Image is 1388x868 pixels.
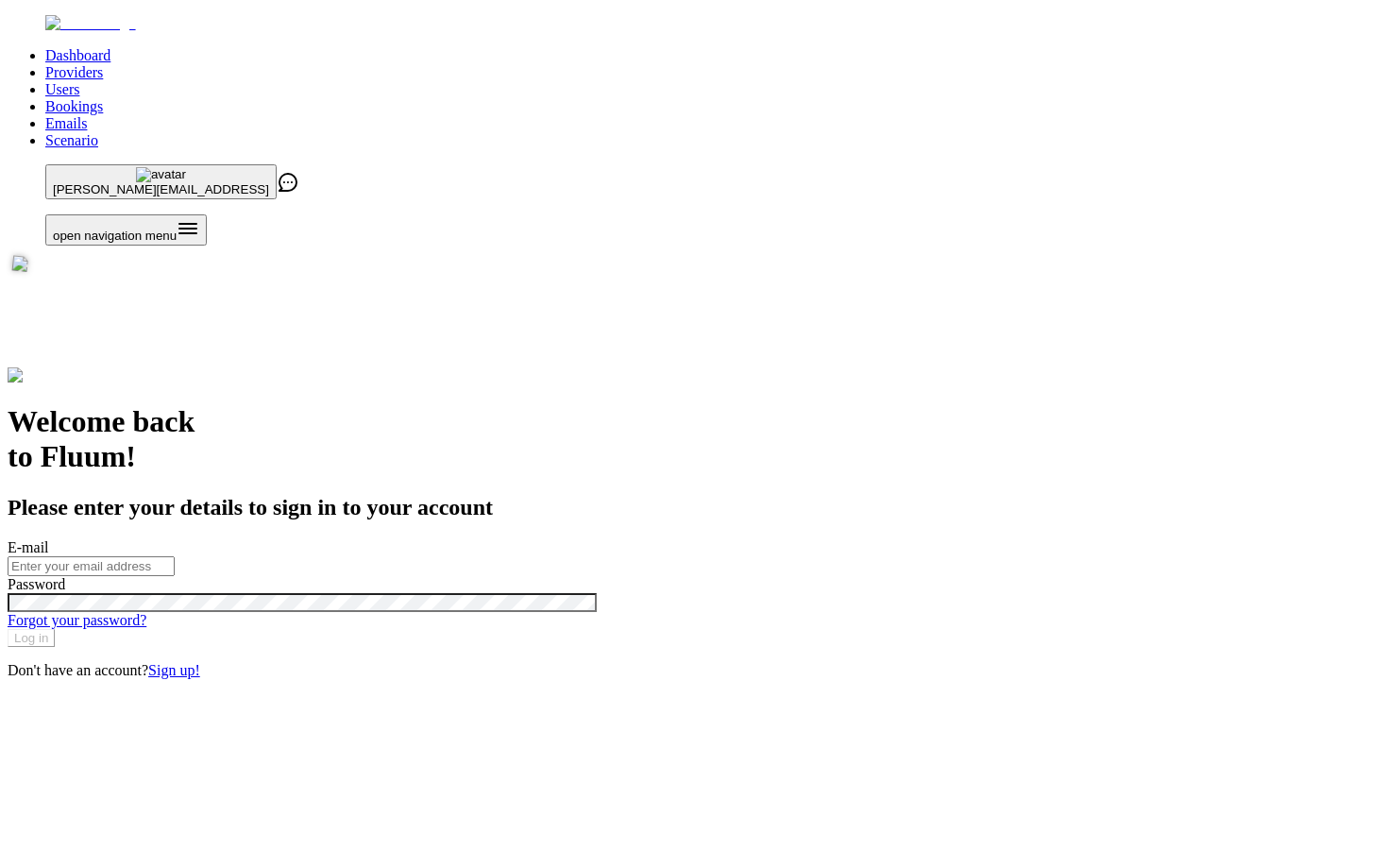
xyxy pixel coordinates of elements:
input: E-mail [8,556,175,576]
span: Password [8,576,65,592]
a: Dashboard [45,47,110,63]
img: Fluum Logo [45,15,136,32]
img: Fluum Duck sticker [2,255,119,372]
a: Sign up! [148,662,200,678]
img: avatar [136,167,186,182]
a: Forgot your password? [8,612,146,628]
input: Password [8,593,597,612]
span: [PERSON_NAME][EMAIL_ADDRESS] [53,182,269,196]
button: Open menu [45,214,207,246]
a: Emails [45,115,87,131]
img: Fluum logo [8,367,93,384]
h1: Welcome back to Fluum! [8,404,1380,474]
button: avatar[PERSON_NAME][EMAIL_ADDRESS] [45,164,277,199]
a: Scenario [45,132,98,148]
a: Providers [45,64,103,80]
p: Don't have an account? [8,662,1380,679]
span: open navigation menu [53,229,177,243]
a: Users [45,81,79,97]
span: E-mail [8,539,49,555]
button: Log in [8,629,55,647]
h2: Please enter your details to sign in to your account [8,495,1380,520]
a: Bookings [45,98,103,114]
